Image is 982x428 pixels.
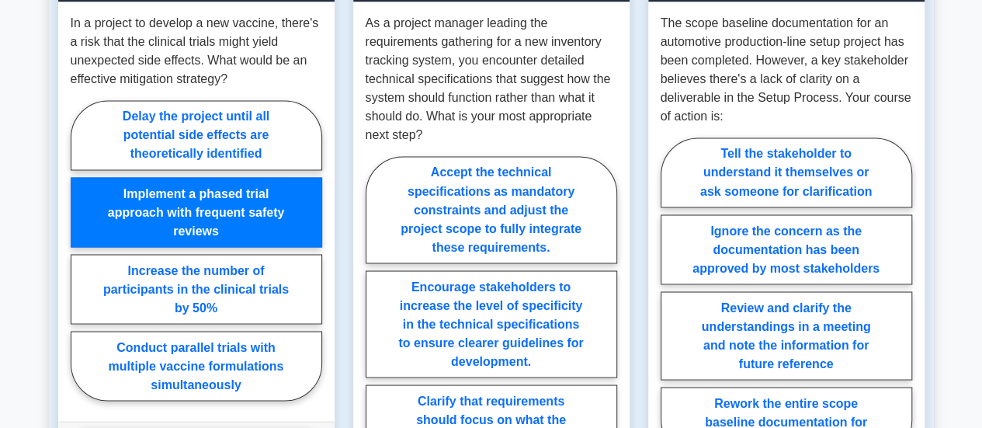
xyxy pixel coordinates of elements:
label: Conduct parallel trials with multiple vaccine formulations simultaneously [71,331,322,401]
label: Encourage stakeholders to increase the level of specificity in the technical specifications to en... [366,270,617,378]
label: Review and clarify the understandings in a meeting and note the information for future reference [661,291,912,380]
label: Accept the technical specifications as mandatory constraints and adjust the project scope to full... [366,156,617,263]
p: In a project to develop a new vaccine, there's a risk that the clinical trials might yield unexpe... [71,14,322,89]
p: As a project manager leading the requirements gathering for a new inventory tracking system, you ... [366,14,617,144]
p: The scope baseline documentation for an automotive production-line setup project has been complet... [661,14,912,126]
label: Implement a phased trial approach with frequent safety reviews [71,177,322,247]
label: Ignore the concern as the documentation has been approved by most stakeholders [661,214,912,284]
label: Tell the stakeholder to understand it themselves or ask someone for clarification [661,137,912,207]
label: Increase the number of participants in the clinical trials by 50% [71,254,322,324]
label: Delay the project until all potential side effects are theoretically identified [71,100,322,170]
